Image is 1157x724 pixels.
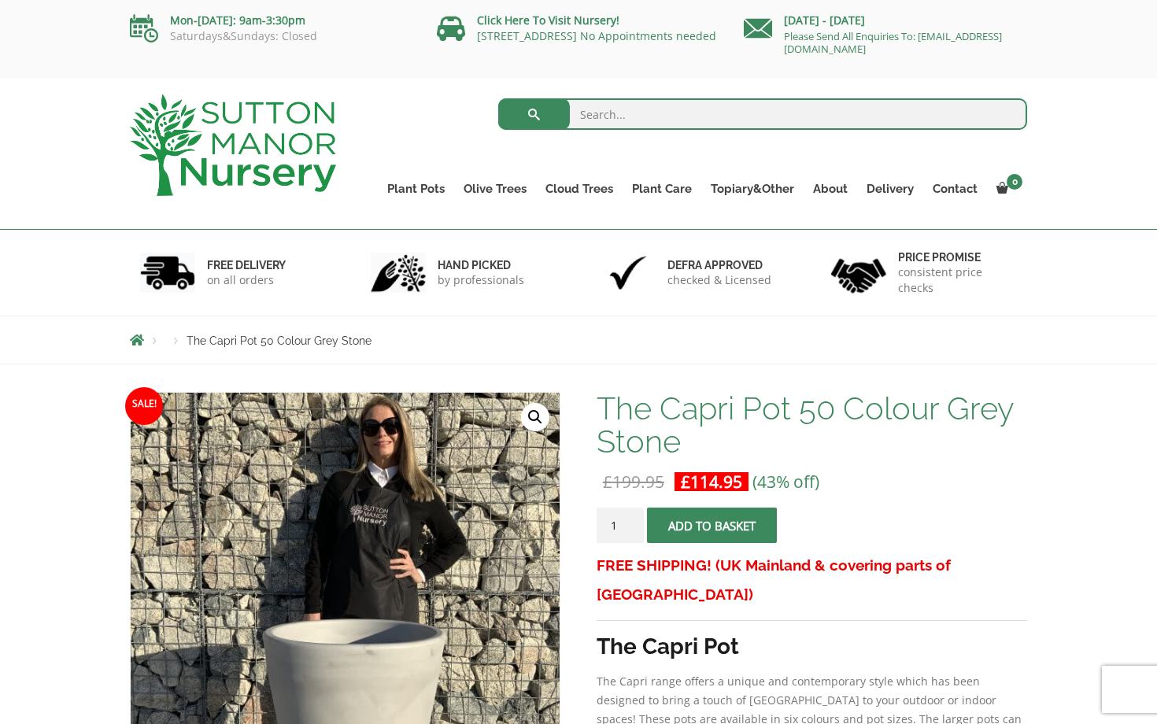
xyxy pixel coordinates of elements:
p: checked & Licensed [667,272,771,288]
h3: FREE SHIPPING! (UK Mainland & covering parts of [GEOGRAPHIC_DATA]) [597,551,1027,609]
a: [STREET_ADDRESS] No Appointments needed [477,28,716,43]
a: About [804,178,857,200]
h6: Defra approved [667,258,771,272]
input: Product quantity [597,508,644,543]
span: £ [681,471,690,493]
span: (43% off) [752,471,819,493]
a: Please Send All Enquiries To: [EMAIL_ADDRESS][DOMAIN_NAME] [784,29,1002,56]
span: Sale! [125,387,163,425]
a: Plant Pots [378,178,454,200]
span: 0 [1007,174,1022,190]
img: 2.jpg [371,253,426,293]
h1: The Capri Pot 50 Colour Grey Stone [597,392,1027,458]
strong: The Capri Pot [597,633,739,659]
h6: FREE DELIVERY [207,258,286,272]
a: 0 [987,178,1027,200]
button: Add to basket [647,508,777,543]
a: Click Here To Visit Nursery! [477,13,619,28]
bdi: 114.95 [681,471,742,493]
nav: Breadcrumbs [130,334,1027,346]
a: Delivery [857,178,923,200]
a: Plant Care [623,178,701,200]
a: Contact [923,178,987,200]
p: on all orders [207,272,286,288]
img: 4.jpg [831,249,886,297]
p: by professionals [438,272,524,288]
p: Mon-[DATE]: 9am-3:30pm [130,11,413,30]
p: Saturdays&Sundays: Closed [130,30,413,42]
p: [DATE] - [DATE] [744,11,1027,30]
input: Search... [498,98,1028,130]
span: £ [603,471,612,493]
a: View full-screen image gallery [521,403,549,431]
a: Olive Trees [454,178,536,200]
img: logo [130,94,336,196]
a: Topiary&Other [701,178,804,200]
p: consistent price checks [898,264,1018,296]
a: Cloud Trees [536,178,623,200]
img: 1.jpg [140,253,195,293]
bdi: 199.95 [603,471,664,493]
img: 3.jpg [601,253,656,293]
h6: Price promise [898,250,1018,264]
span: The Capri Pot 50 Colour Grey Stone [187,334,371,347]
h6: hand picked [438,258,524,272]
